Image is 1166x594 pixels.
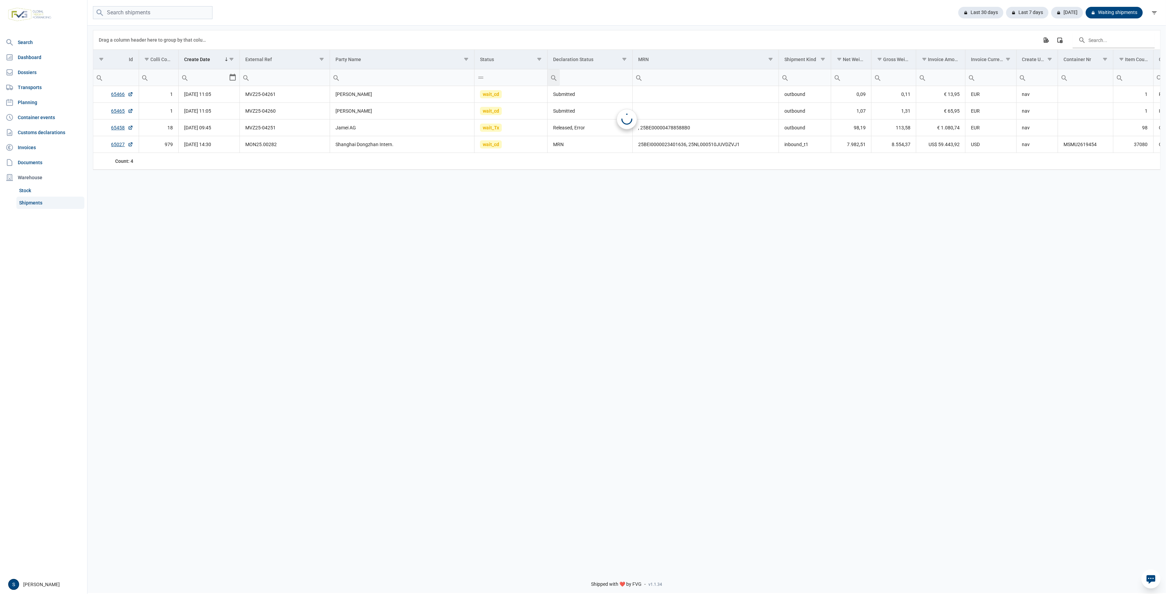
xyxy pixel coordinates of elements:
td: Column Invoice Amount [916,50,965,69]
span: Show filter options for column 'Net Weight' [837,57,842,62]
td: 1,31 [871,103,916,119]
td: Filter cell [179,69,240,86]
span: € 65,95 [944,108,960,114]
div: Waiting shipments [1086,7,1143,18]
div: Id [129,57,133,62]
div: Search box [139,69,151,86]
td: 1 [1113,86,1153,103]
td: 8.554,37 [871,136,916,153]
button: S [8,579,19,590]
span: Show filter options for column 'Create User' [1047,57,1052,62]
td: outbound [779,119,831,136]
span: wait_cd [480,107,502,115]
div: Search box [1113,69,1126,86]
div: [PERSON_NAME] [8,579,83,590]
div: Shipment Kind [784,57,816,62]
td: Column Id [93,50,139,69]
td: EUR [965,119,1017,136]
td: Column Net Weight [831,50,872,69]
span: Show filter options for column 'External Ref' [319,57,324,62]
td: MVZ25-04251 [240,119,330,136]
td: Column Colli Count [139,50,179,69]
td: Jamei AG [330,119,475,136]
td: 1 [1113,103,1153,119]
span: Show filter options for column 'Shipment Kind' [820,57,825,62]
input: Filter cell [831,69,871,86]
td: 98,19 [831,119,872,136]
span: wait_cd [480,140,502,148]
div: Search box [179,69,191,86]
td: nav [1016,86,1058,103]
div: Search box [240,69,252,86]
td: 1,07 [831,103,872,119]
span: Show filter options for column 'Status' [537,57,542,62]
td: Column MRN [633,50,779,69]
td: MVZ25-04260 [240,103,330,119]
td: 0,11 [871,86,916,103]
td: 1 [139,86,179,103]
td: Column Shipment Kind [779,50,831,69]
input: Filter cell [1058,69,1113,86]
a: Container events [3,111,84,124]
span: [DATE] 09:45 [184,125,211,130]
td: Column Create User [1016,50,1058,69]
div: Create Date [184,57,210,62]
a: 65466 [111,91,133,98]
td: Released, Error [548,119,633,136]
td: Column Item Count [1113,50,1153,69]
td: , 25BE000004788588B0 [633,119,779,136]
td: Filter cell [139,69,179,86]
td: outbound [779,86,831,103]
td: Filter cell [548,69,633,86]
a: Dossiers [3,66,84,79]
td: EUR [965,86,1017,103]
span: Show filter options for column 'Colli Count' [145,57,150,62]
div: Net Weight [843,57,866,62]
input: Search in the data grid [1073,32,1155,48]
span: Show filter options for column 'Create Date' [229,57,234,62]
td: 98 [1113,119,1153,136]
td: Column Invoice Currency [965,50,1017,69]
td: MRN [548,136,633,153]
a: Invoices [3,141,84,154]
td: nav [1016,103,1058,119]
div: Search box [1154,69,1166,86]
div: Search box [475,69,487,86]
td: Filter cell [633,69,779,86]
td: Shanghai Dongzhan Intern. [330,136,475,153]
div: Loading... [621,114,632,125]
td: MON25.00282 [240,136,330,153]
div: Drag a column header here to group by that column [99,34,208,45]
a: Shipments [16,197,84,209]
input: Filter cell [330,69,474,86]
input: Filter cell [475,69,547,86]
div: Invoice Amount [928,57,960,62]
div: Colli Count [151,57,174,62]
span: US$ 59.443,92 [929,141,960,148]
div: Container Nr [1064,57,1091,62]
div: Search box [872,69,884,86]
td: Filter cell [871,69,916,86]
span: Show filter options for column 'Container Nr' [1102,57,1108,62]
td: Column External Ref [240,50,330,69]
div: filter [1148,6,1161,19]
td: 37080 [1113,136,1153,153]
span: Shipped with ❤️ by FVG [591,581,642,588]
div: Warehouse [3,171,84,184]
div: Last 7 days [1006,7,1048,18]
div: Search box [779,69,791,86]
input: Filter cell [240,69,330,86]
td: Filter cell [475,69,548,86]
div: Search box [633,69,645,86]
input: Filter cell [548,69,632,86]
input: Filter cell [1113,69,1153,86]
div: Column Chooser [1054,34,1066,46]
input: Filter cell [93,69,139,86]
span: Show filter options for column 'Id' [99,57,104,62]
td: outbound [779,103,831,119]
span: Show filter options for column 'Item Count' [1119,57,1124,62]
div: External Ref [245,57,272,62]
td: Column Gross Weight [871,50,916,69]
